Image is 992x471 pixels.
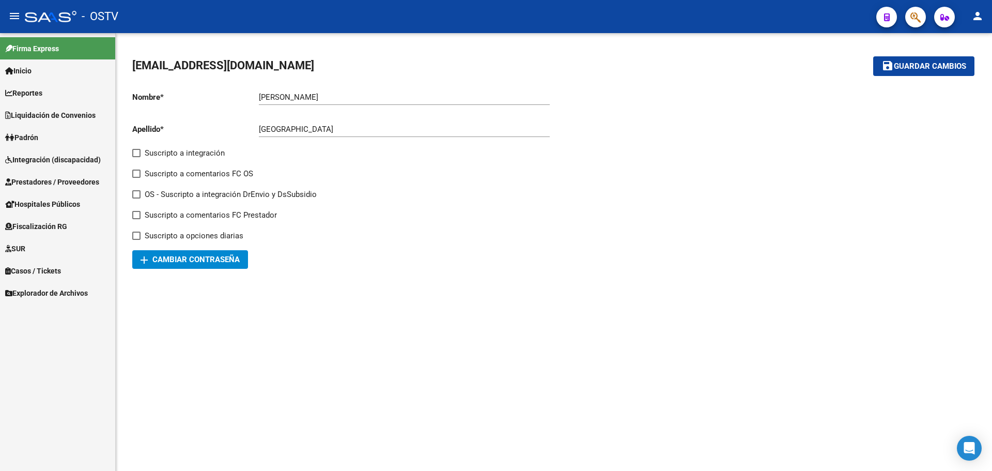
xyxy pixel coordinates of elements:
[5,132,38,143] span: Padrón
[82,5,118,28] span: - OSTV
[5,199,80,210] span: Hospitales Públicos
[5,265,61,277] span: Casos / Tickets
[5,87,42,99] span: Reportes
[138,254,150,266] mat-icon: add
[141,255,240,264] span: Cambiar Contraseña
[971,10,984,22] mat-icon: person
[132,250,248,269] button: Cambiar Contraseña
[145,209,277,221] span: Suscripto a comentarios FC Prestador
[132,59,314,72] span: [EMAIL_ADDRESS][DOMAIN_NAME]
[873,56,974,75] button: Guardar cambios
[145,147,225,159] span: Suscripto a integración
[894,62,966,71] span: Guardar cambios
[881,59,894,72] mat-icon: save
[132,92,259,103] p: Nombre
[5,243,25,254] span: SUR
[957,436,982,461] div: Open Intercom Messenger
[5,176,99,188] span: Prestadores / Proveedores
[8,10,21,22] mat-icon: menu
[145,188,317,201] span: OS - Suscripto a integración DrEnvio y DsSubsidio
[5,287,88,299] span: Explorador de Archivos
[5,154,101,165] span: Integración (discapacidad)
[5,65,32,77] span: Inicio
[132,124,259,135] p: Apellido
[145,230,243,242] span: Suscripto a opciones diarias
[5,221,67,232] span: Fiscalización RG
[5,110,96,121] span: Liquidación de Convenios
[145,168,253,180] span: Suscripto a comentarios FC OS
[5,43,59,54] span: Firma Express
